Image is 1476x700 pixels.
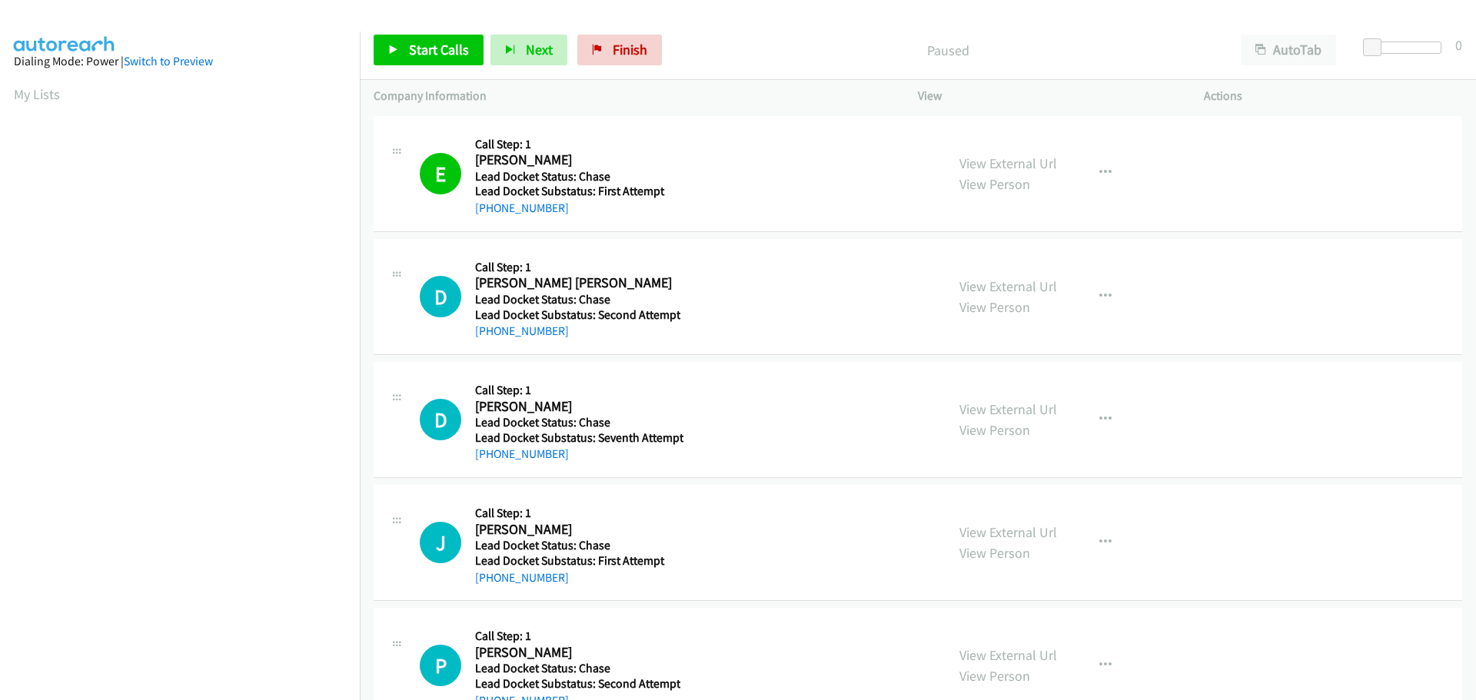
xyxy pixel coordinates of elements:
[959,421,1030,439] a: View Person
[959,523,1057,541] a: View External Url
[959,298,1030,316] a: View Person
[959,667,1030,685] a: View Person
[475,553,680,569] h5: Lead Docket Substatus: First Attempt
[475,538,680,553] h5: Lead Docket Status: Chase
[475,398,680,416] h2: [PERSON_NAME]
[475,661,680,676] h5: Lead Docket Status: Chase
[475,323,569,338] a: [PHONE_NUMBER]
[577,35,662,65] a: Finish
[959,544,1030,562] a: View Person
[420,399,461,440] div: The call is yet to be attempted
[475,629,680,644] h5: Call Step: 1
[475,169,680,184] h5: Lead Docket Status: Chase
[475,383,683,398] h5: Call Step: 1
[374,87,890,105] p: Company Information
[14,85,60,103] a: My Lists
[420,645,461,686] div: The call is yet to be attempted
[475,292,680,307] h5: Lead Docket Status: Chase
[959,646,1057,664] a: View External Url
[374,35,484,65] a: Start Calls
[683,40,1213,61] p: Paused
[1371,41,1441,54] div: Delay between calls (in seconds)
[959,277,1057,295] a: View External Url
[475,260,680,275] h5: Call Step: 1
[959,154,1057,172] a: View External Url
[475,521,680,539] h2: [PERSON_NAME]
[475,676,680,692] h5: Lead Docket Substatus: Second Attempt
[959,400,1057,418] a: View External Url
[124,54,213,68] a: Switch to Preview
[420,522,461,563] h1: J
[918,87,1176,105] p: View
[420,399,461,440] h1: D
[1455,35,1462,55] div: 0
[475,201,569,215] a: [PHONE_NUMBER]
[475,430,683,446] h5: Lead Docket Substatus: Seventh Attempt
[475,570,569,585] a: [PHONE_NUMBER]
[475,307,680,323] h5: Lead Docket Substatus: Second Attempt
[420,645,461,686] h1: P
[490,35,567,65] button: Next
[1431,289,1476,411] iframe: Resource Center
[475,644,680,662] h2: [PERSON_NAME]
[959,175,1030,193] a: View Person
[613,41,647,58] span: Finish
[475,506,680,521] h5: Call Step: 1
[475,446,569,461] a: [PHONE_NUMBER]
[420,522,461,563] div: The call is yet to be attempted
[475,151,680,169] h2: [PERSON_NAME]
[526,41,553,58] span: Next
[1204,87,1462,105] p: Actions
[475,274,680,292] h2: [PERSON_NAME] [PERSON_NAME]
[475,184,680,199] h5: Lead Docket Substatus: First Attempt
[409,41,469,58] span: Start Calls
[475,415,683,430] h5: Lead Docket Status: Chase
[420,276,461,317] h1: D
[1241,35,1336,65] button: AutoTab
[420,153,461,194] h1: E
[420,276,461,317] div: The call is yet to be attempted
[14,52,346,71] div: Dialing Mode: Power |
[475,137,680,152] h5: Call Step: 1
